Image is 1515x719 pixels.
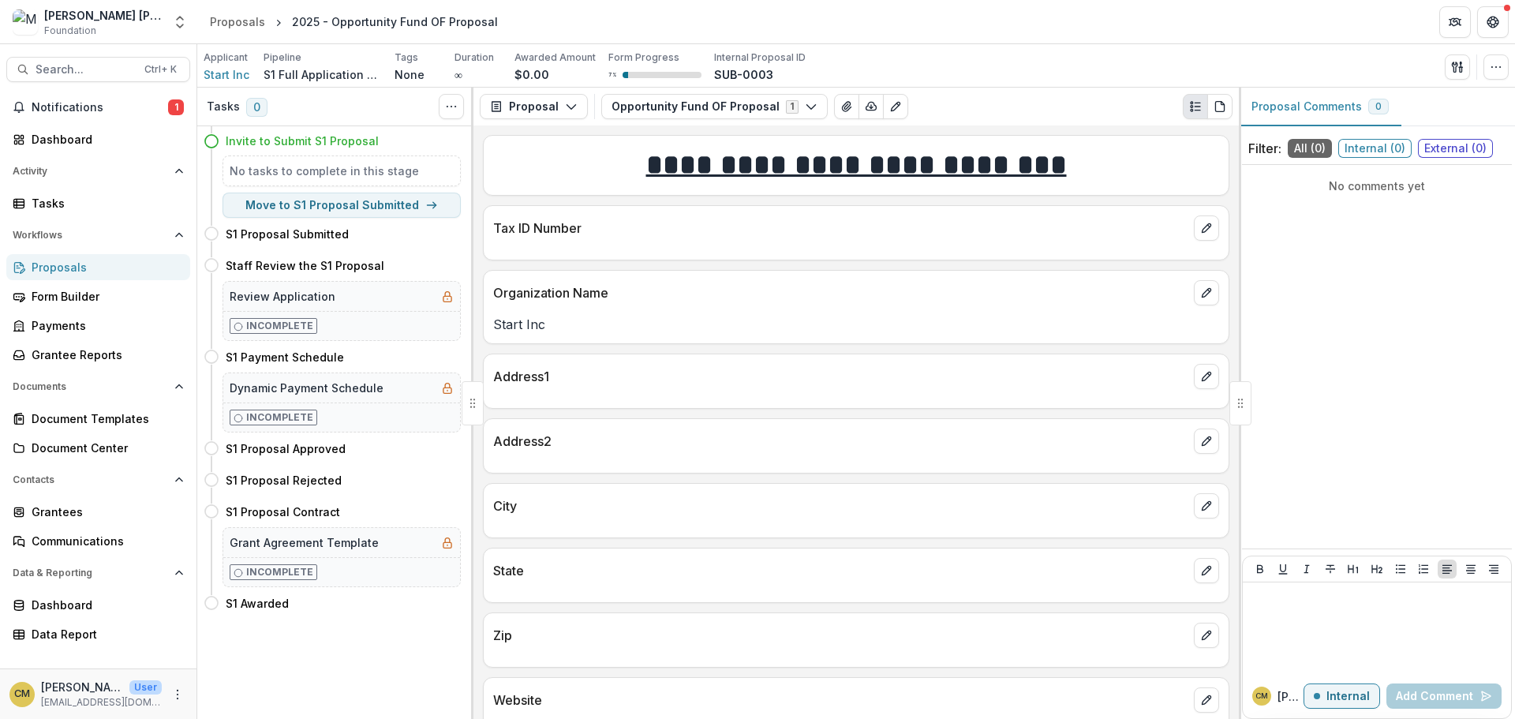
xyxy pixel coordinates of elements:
[292,13,498,30] div: 2025 - Opportunity Fund OF Proposal
[6,223,190,248] button: Open Workflows
[6,254,190,280] a: Proposals
[1304,683,1380,709] button: Internal
[1418,139,1493,158] span: External ( 0 )
[32,288,178,305] div: Form Builder
[1194,493,1219,519] button: edit
[44,24,96,38] span: Foundation
[264,51,301,65] p: Pipeline
[169,6,191,38] button: Open entity switcher
[6,435,190,461] a: Document Center
[6,499,190,525] a: Grantees
[168,99,184,115] span: 1
[6,406,190,432] a: Document Templates
[230,380,383,396] h5: Dynamic Payment Schedule
[1194,558,1219,583] button: edit
[395,51,418,65] p: Tags
[13,9,38,35] img: Mary Reynolds Babcock Workflow Sandbox
[608,51,679,65] p: Form Progress
[32,410,178,427] div: Document Templates
[395,66,425,83] p: None
[1386,683,1502,709] button: Add Comment
[32,533,178,549] div: Communications
[480,94,588,119] button: Proposal
[493,691,1188,710] p: Website
[883,94,908,119] button: Edit as form
[493,315,1219,334] p: Start Inc
[714,66,773,83] p: SUB-0003
[6,126,190,152] a: Dashboard
[6,57,190,82] button: Search...
[226,504,340,520] h4: S1 Proposal Contract
[1239,88,1401,126] button: Proposal Comments
[493,561,1188,580] p: State
[6,467,190,492] button: Open Contacts
[834,94,859,119] button: View Attached Files
[1274,560,1292,579] button: Underline
[223,193,461,218] button: Move to S1 Proposal Submitted
[226,257,384,274] h4: Staff Review the S1 Proposal
[514,51,596,65] p: Awarded Amount
[41,679,123,695] p: [PERSON_NAME]
[207,100,240,114] h3: Tasks
[204,66,249,83] a: Start Inc
[1414,560,1433,579] button: Ordered List
[1255,692,1268,700] div: Christine Mayers
[1439,6,1471,38] button: Partners
[1194,429,1219,454] button: edit
[6,313,190,339] a: Payments
[226,226,349,242] h4: S1 Proposal Submitted
[1194,687,1219,713] button: edit
[32,597,178,613] div: Dashboard
[1288,139,1332,158] span: All ( 0 )
[1194,623,1219,648] button: edit
[1326,690,1370,703] p: Internal
[6,95,190,120] button: Notifications1
[226,349,344,365] h4: S1 Payment Schedule
[36,63,135,77] span: Search...
[32,440,178,456] div: Document Center
[1194,215,1219,241] button: edit
[13,474,168,485] span: Contacts
[13,166,168,177] span: Activity
[1321,560,1340,579] button: Strike
[454,51,494,65] p: Duration
[6,283,190,309] a: Form Builder
[6,528,190,554] a: Communications
[32,504,178,520] div: Grantees
[13,567,168,579] span: Data & Reporting
[246,98,267,117] span: 0
[1344,560,1363,579] button: Heading 1
[204,10,271,33] a: Proposals
[129,680,162,695] p: User
[6,190,190,216] a: Tasks
[1391,560,1410,579] button: Bullet List
[514,66,549,83] p: $0.00
[601,94,828,119] button: Opportunity Fund OF Proposal1
[6,159,190,184] button: Open Activity
[246,410,313,425] p: Incomplete
[454,66,462,83] p: ∞
[32,101,168,114] span: Notifications
[264,66,382,83] p: S1 Full Application Flow
[246,319,313,333] p: Incomplete
[493,283,1188,302] p: Organization Name
[13,381,168,392] span: Documents
[493,432,1188,451] p: Address2
[1277,688,1304,705] p: [PERSON_NAME]
[493,496,1188,515] p: City
[1477,6,1509,38] button: Get Help
[6,560,190,586] button: Open Data & Reporting
[6,374,190,399] button: Open Documents
[493,219,1188,238] p: Tax ID Number
[44,7,163,24] div: [PERSON_NAME] [PERSON_NAME] Workflow Sandbox
[1183,94,1208,119] button: Plaintext view
[226,133,379,149] h4: Invite to Submit S1 Proposal
[493,367,1188,386] p: Address1
[230,288,335,305] h5: Review Application
[230,534,379,551] h5: Grant Agreement Template
[6,342,190,368] a: Grantee Reports
[1251,560,1270,579] button: Bold
[204,10,504,33] nav: breadcrumb
[1461,560,1480,579] button: Align Center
